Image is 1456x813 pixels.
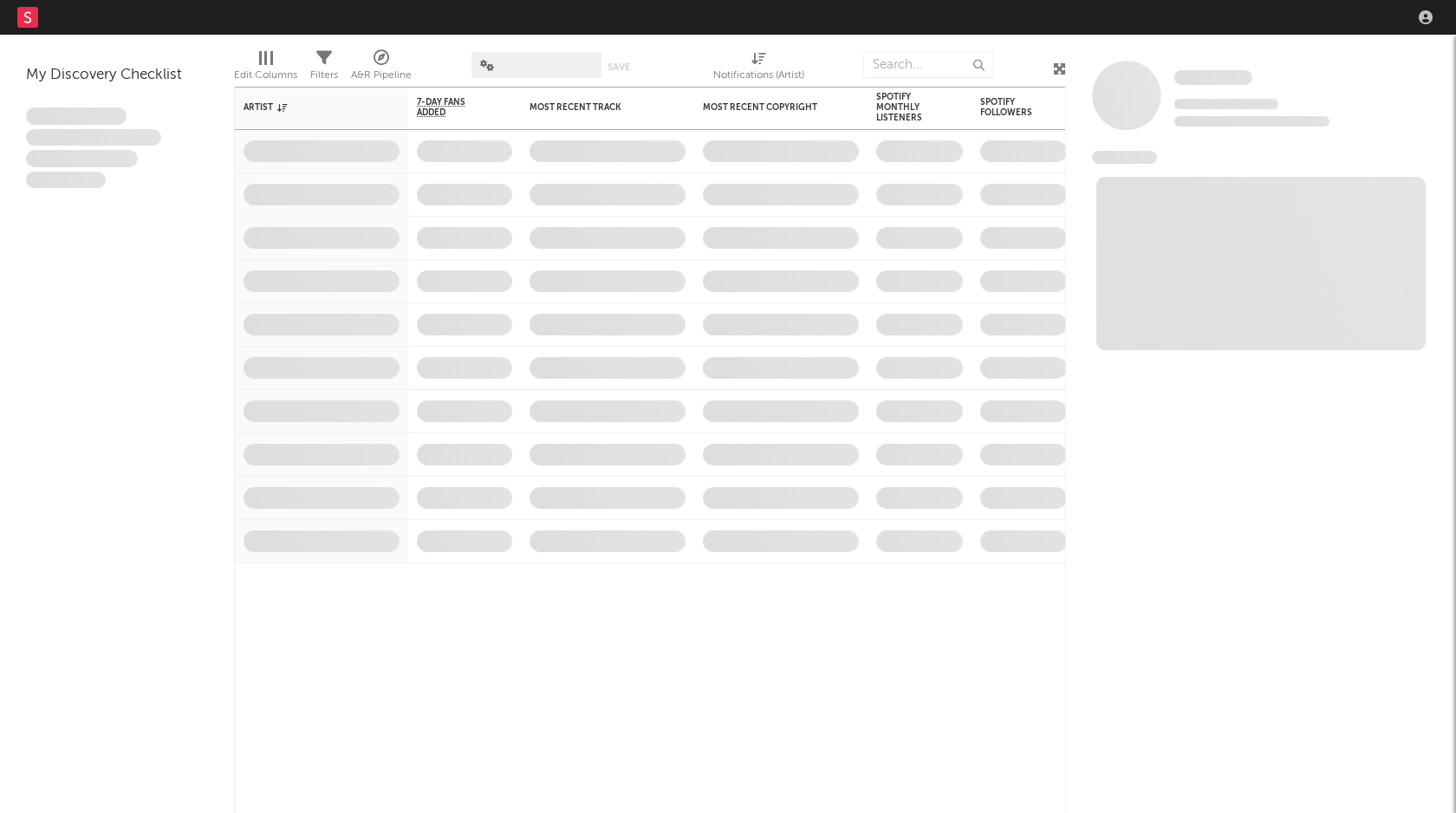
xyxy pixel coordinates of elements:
span: 0 fans last week [1174,116,1329,127]
span: Tracking Since: [DATE] [1174,99,1278,109]
div: Spotify Followers [980,97,1041,118]
div: Most Recent Track [530,102,660,113]
div: Edit Columns [234,43,297,94]
span: Integer aliquet in purus et [26,129,161,146]
span: Aliquam viverra [26,172,106,189]
div: Notifications (Artist) [713,65,804,86]
span: Lorem ipsum dolor [26,107,127,125]
span: Some Artist [1174,70,1252,85]
div: A&R Pipeline [351,65,412,86]
div: Filters [310,43,338,94]
a: Some Artist [1174,69,1252,87]
span: Praesent ac interdum [26,150,138,167]
div: Edit Columns [234,65,297,86]
div: Notifications (Artist) [713,43,804,94]
span: News Feed [1092,151,1157,164]
div: A&R Pipeline [351,43,412,94]
div: Filters [310,65,338,86]
div: Spotify Monthly Listeners [876,92,937,123]
input: Search... [863,52,993,78]
div: Artist [244,102,374,113]
div: My Discovery Checklist [26,65,208,86]
span: 7-Day Fans Added [417,97,486,118]
div: Most Recent Copyright [703,102,833,113]
button: Save [608,62,630,72]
